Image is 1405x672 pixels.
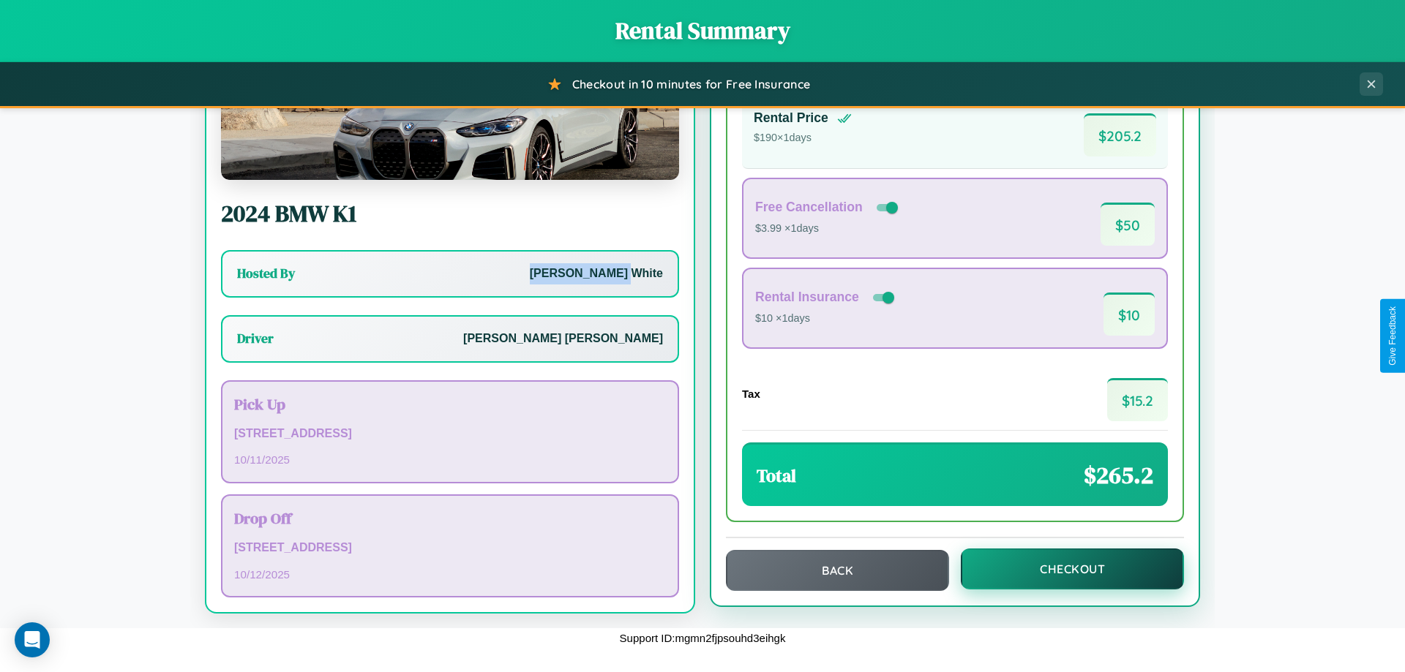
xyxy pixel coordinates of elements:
p: 10 / 12 / 2025 [234,565,666,584]
p: Support ID: mgmn2fjpsouhd3eihgk [620,628,786,648]
h4: Free Cancellation [755,200,863,215]
p: 10 / 11 / 2025 [234,450,666,469]
h3: Hosted By [237,265,295,282]
span: $ 15.2 [1107,378,1168,421]
button: Back [726,550,949,591]
div: Give Feedback [1387,306,1398,366]
p: [PERSON_NAME] White [530,263,663,284]
h3: Drop Off [234,507,666,529]
h4: Rental Insurance [755,290,859,305]
p: [STREET_ADDRESS] [234,423,666,445]
h4: Rental Price [754,110,828,126]
p: [STREET_ADDRESS] [234,537,666,559]
span: Checkout in 10 minutes for Free Insurance [572,77,810,91]
h3: Pick Up [234,393,666,415]
span: $ 10 [1104,292,1155,336]
button: Checkout [961,548,1184,589]
p: $ 190 × 1 days [754,129,852,148]
div: Open Intercom Messenger [15,622,50,657]
p: $3.99 × 1 days [755,219,901,238]
span: $ 50 [1101,203,1155,246]
h1: Rental Summary [15,15,1390,47]
h4: Tax [742,388,760,400]
p: $10 × 1 days [755,309,897,328]
span: $ 265.2 [1084,459,1153,491]
h2: 2024 BMW K1 [221,197,679,230]
p: [PERSON_NAME] [PERSON_NAME] [463,328,663,350]
h3: Driver [237,330,274,347]
span: $ 205.2 [1084,113,1156,156]
h3: Total [757,464,796,488]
